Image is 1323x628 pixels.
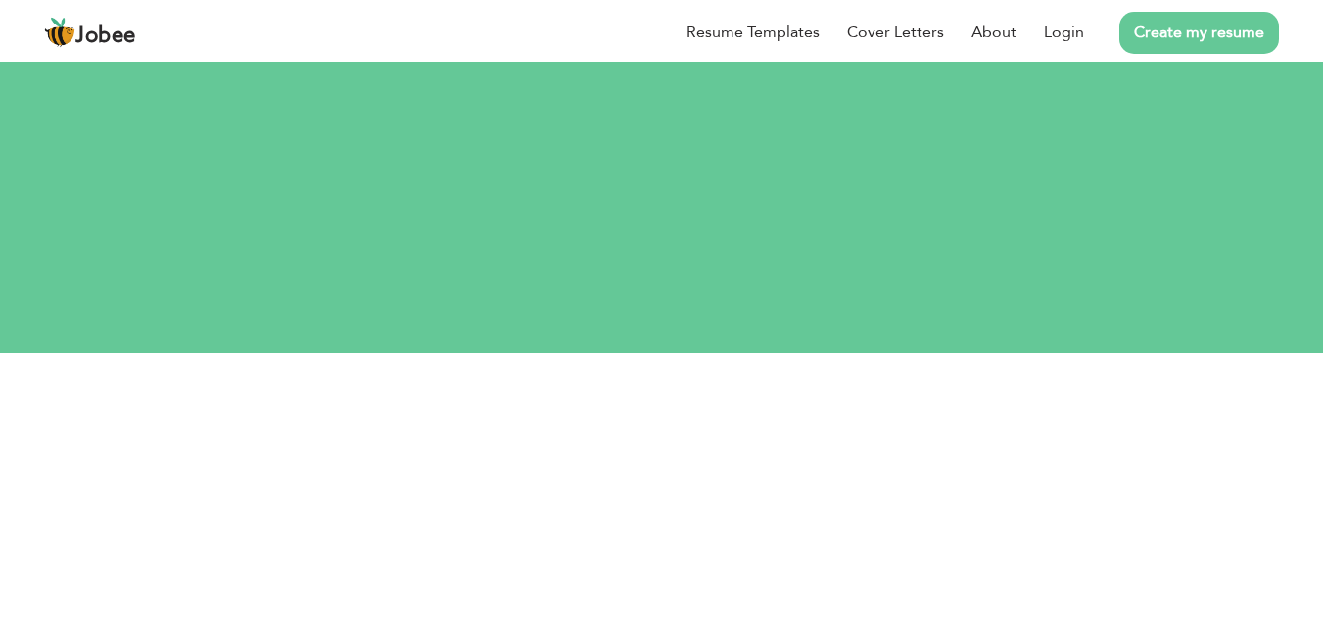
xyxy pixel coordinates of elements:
[75,25,136,47] span: Jobee
[44,17,136,48] a: Jobee
[971,21,1016,44] a: About
[847,21,944,44] a: Cover Letters
[44,17,75,48] img: jobee.io
[1119,12,1279,54] a: Create my resume
[1044,21,1084,44] a: Login
[686,21,820,44] a: Resume Templates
